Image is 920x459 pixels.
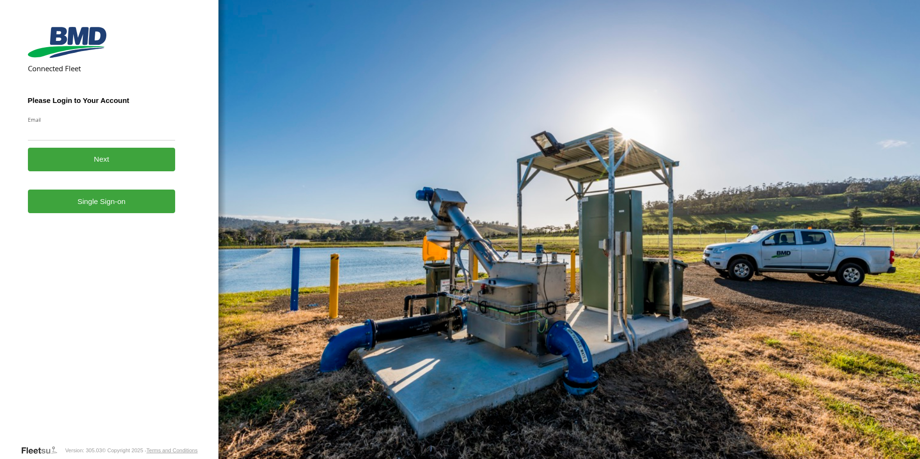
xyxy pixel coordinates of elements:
a: Terms and Conditions [146,447,197,453]
h3: Please Login to Your Account [28,96,176,104]
a: Visit our Website [21,446,65,455]
a: Single Sign-on [28,190,176,213]
label: Email [28,116,176,123]
div: Version: 305.03 [65,447,102,453]
button: Next [28,148,176,171]
h2: Connected Fleet [28,64,176,73]
img: BMD [28,27,106,58]
div: © Copyright 2025 - [102,447,198,453]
